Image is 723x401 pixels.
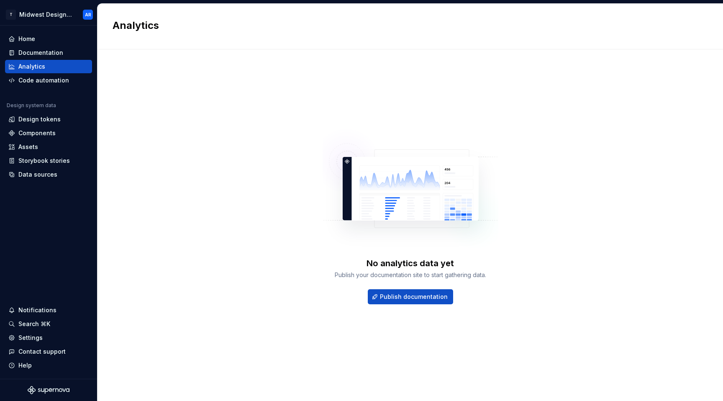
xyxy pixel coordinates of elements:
button: Help [5,359,92,372]
button: Contact support [5,345,92,358]
div: No analytics data yet [367,257,454,269]
div: Midwest Design System [19,10,73,19]
div: Home [18,35,35,43]
div: Storybook stories [18,157,70,165]
div: Design tokens [18,115,61,123]
a: Analytics [5,60,92,73]
div: Notifications [18,306,56,314]
div: AR [85,11,91,18]
a: Design tokens [5,113,92,126]
button: TMidwest Design SystemAR [2,5,95,23]
a: Code automation [5,74,92,87]
h2: Analytics [113,19,698,32]
div: Settings [18,334,43,342]
div: Contact support [18,347,66,356]
div: Help [18,361,32,370]
div: Design system data [7,102,56,109]
button: Notifications [5,303,92,317]
div: Documentation [18,49,63,57]
div: Data sources [18,170,57,179]
div: Components [18,129,56,137]
a: Data sources [5,168,92,181]
span: Publish documentation [380,293,448,301]
a: Home [5,32,92,46]
div: Search ⌘K [18,320,50,328]
a: Settings [5,331,92,344]
a: Documentation [5,46,92,59]
div: T [6,10,16,20]
div: Analytics [18,62,45,71]
svg: Supernova Logo [28,386,69,394]
button: Publish documentation [368,289,453,304]
a: Assets [5,140,92,154]
a: Components [5,126,92,140]
a: Storybook stories [5,154,92,167]
div: Code automation [18,76,69,85]
div: Assets [18,143,38,151]
div: Publish your documentation site to start gathering data. [335,271,486,279]
button: Search ⌘K [5,317,92,331]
